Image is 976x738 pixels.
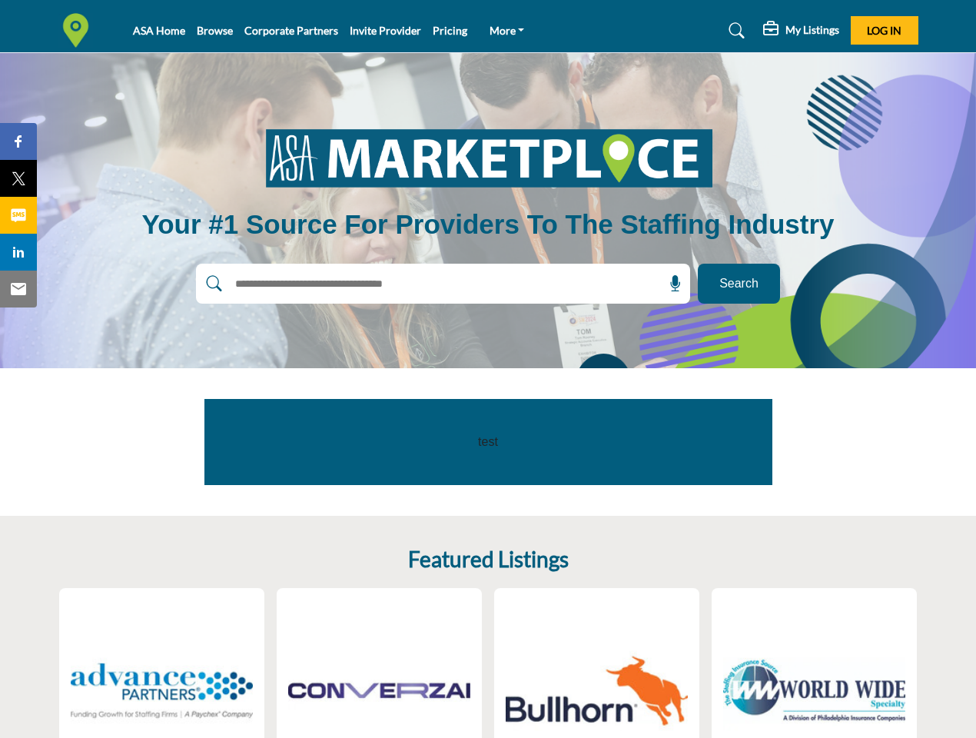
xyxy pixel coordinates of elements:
[714,18,755,43] a: Search
[350,24,421,37] a: Invite Provider
[408,547,569,573] h2: Featured Listings
[763,22,839,40] div: My Listings
[246,118,730,198] img: image
[719,274,759,293] span: Search
[785,23,839,37] h5: My Listings
[851,16,918,45] button: Log In
[141,207,834,242] h1: Your #1 Source for Providers to the Staffing Industry
[244,24,338,37] a: Corporate Partners
[433,24,467,37] a: Pricing
[133,24,185,37] a: ASA Home
[197,24,233,37] a: Browse
[479,20,536,42] a: More
[698,264,780,304] button: Search
[58,13,101,48] img: Site Logo
[239,433,738,451] p: test
[867,24,901,37] span: Log In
